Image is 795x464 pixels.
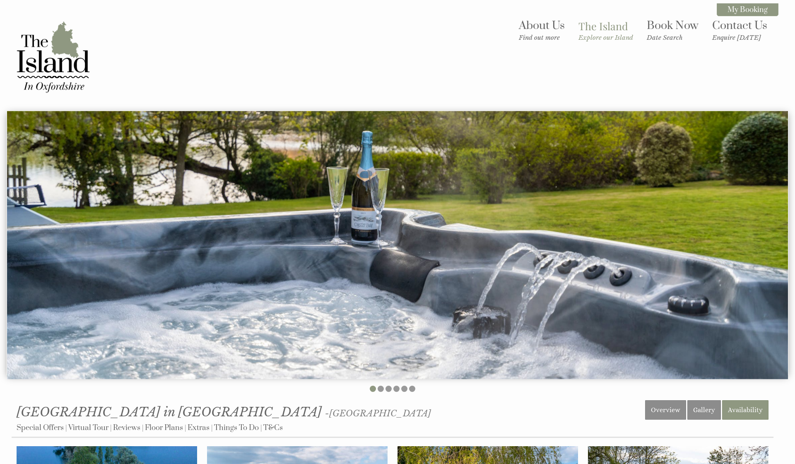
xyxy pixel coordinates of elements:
[647,34,699,41] small: Date Search
[68,423,108,433] a: Virtual Tour
[645,400,686,420] a: Overview
[17,404,325,420] a: [GEOGRAPHIC_DATA] in [GEOGRAPHIC_DATA]
[578,19,633,41] a: The IslandExplore our Island
[712,34,767,41] small: Enquire [DATE]
[214,423,259,433] a: Things To Do
[113,423,140,433] a: Reviews
[329,408,431,419] a: [GEOGRAPHIC_DATA]
[712,19,767,41] a: Contact UsEnquire [DATE]
[687,400,721,420] a: Gallery
[578,34,633,41] small: Explore our Island
[722,400,768,420] a: Availability
[647,19,699,41] a: Book NowDate Search
[519,34,565,41] small: Find out more
[17,404,322,420] span: [GEOGRAPHIC_DATA] in [GEOGRAPHIC_DATA]
[717,3,778,16] a: My Booking
[12,15,94,98] img: The Island in Oxfordshire
[519,19,565,41] a: About UsFind out more
[188,423,210,433] a: Extras
[325,408,431,419] span: -
[263,423,283,433] a: T&Cs
[145,423,183,433] a: Floor Plans
[17,423,64,433] a: Special Offers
